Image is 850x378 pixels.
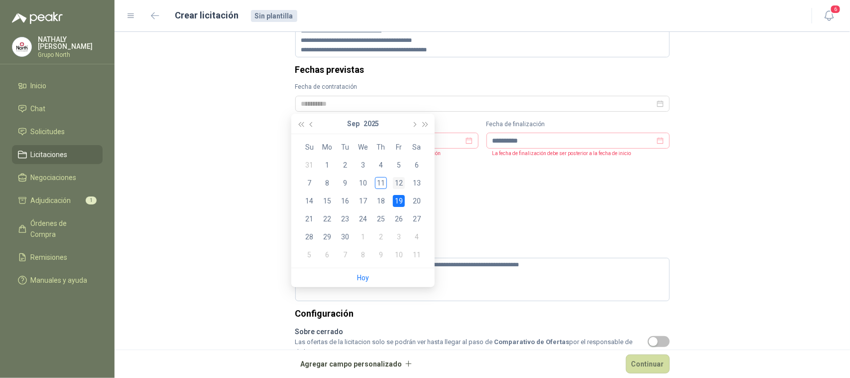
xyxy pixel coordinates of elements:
[38,52,103,58] p: Grupo North
[295,65,670,74] h3: Fechas previstas
[31,218,93,240] span: Órdenes de Compra
[303,195,315,207] div: 14
[357,274,369,282] a: Hoy
[354,138,372,156] th: We
[12,99,103,118] a: Chat
[295,157,670,166] h3: Anexos
[339,213,351,225] div: 23
[354,156,372,174] td: 2025-09-03
[31,195,71,206] span: Adjudicación
[336,138,354,156] th: Tu
[303,231,315,243] div: 28
[390,174,408,192] td: 2025-09-12
[31,126,65,137] span: Solicitudes
[411,177,423,189] div: 13
[336,246,354,264] td: 2025-10-07
[820,7,838,25] button: 6
[300,156,318,174] td: 2025-08-31
[321,213,333,225] div: 22
[354,210,372,228] td: 2025-09-24
[300,210,318,228] td: 2025-09-21
[318,138,336,156] th: Mo
[411,249,423,261] div: 11
[372,246,390,264] td: 2025-10-09
[303,213,315,225] div: 21
[408,174,426,192] td: 2025-09-13
[372,138,390,156] th: Th
[372,210,390,228] td: 2025-09-25
[626,355,670,374] button: Continuar
[357,213,369,225] div: 24
[295,338,633,356] span: Las ofertas de la licitacion solo se podrán ver hasta llegar al paso de por el responsable de dic...
[31,275,88,286] span: Manuales y ayuda
[830,4,841,14] span: 6
[372,156,390,174] td: 2025-09-04
[12,214,103,244] a: Órdenes de Compra
[486,149,631,158] p: La fecha de finalización debe ser posterior a la fecha de inicio
[411,231,423,243] div: 4
[375,249,387,261] div: 9
[375,177,387,189] div: 11
[393,195,405,207] div: 19
[336,174,354,192] td: 2025-09-09
[300,192,318,210] td: 2025-09-14
[408,210,426,228] td: 2025-09-27
[336,156,354,174] td: 2025-09-02
[357,249,369,261] div: 8
[295,355,419,375] button: Agregar campo personalizado
[375,195,387,207] div: 18
[12,76,103,95] a: Inicio
[408,228,426,246] td: 2025-10-04
[339,195,351,207] div: 16
[411,195,423,207] div: 20
[347,114,360,134] button: Sep
[408,246,426,264] td: 2025-10-11
[339,177,351,189] div: 9
[393,231,405,243] div: 3
[393,159,405,171] div: 5
[336,192,354,210] td: 2025-09-16
[390,246,408,264] td: 2025-10-10
[339,231,351,243] div: 30
[411,213,423,225] div: 27
[339,159,351,171] div: 2
[375,213,387,225] div: 25
[175,8,239,22] h1: Crear licitación
[31,252,68,263] span: Remisiones
[303,159,315,171] div: 31
[375,231,387,243] div: 2
[300,246,318,264] td: 2025-10-05
[486,120,670,129] label: Fecha de finalización
[295,82,670,92] label: Fecha de contratación
[393,249,405,261] div: 10
[354,174,372,192] td: 2025-09-10
[318,210,336,228] td: 2025-09-22
[354,192,372,210] td: 2025-09-17
[86,196,97,204] span: 1
[321,159,333,171] div: 1
[411,159,423,171] div: 6
[31,172,77,183] span: Negociaciones
[408,192,426,210] td: 2025-09-20
[354,228,372,246] td: 2025-10-01
[375,159,387,171] div: 4
[393,177,405,189] div: 12
[12,122,103,141] a: Solicitudes
[295,174,670,181] p: Documentos de Referencia
[336,228,354,246] td: 2025-09-30
[295,309,670,318] h3: Configuración
[408,138,426,156] th: Sa
[357,177,369,189] div: 10
[390,192,408,210] td: 2025-09-19
[12,271,103,290] a: Manuales y ayuda
[300,174,318,192] td: 2025-09-07
[357,195,369,207] div: 17
[390,210,408,228] td: 2025-09-26
[295,244,670,254] label: Observaciones Adicionales
[12,37,31,56] img: Company Logo
[31,80,47,91] span: Inicio
[494,338,570,346] strong: Comparativo de Ofertas
[318,174,336,192] td: 2025-09-08
[372,192,390,210] td: 2025-09-18
[12,145,103,164] a: Licitaciones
